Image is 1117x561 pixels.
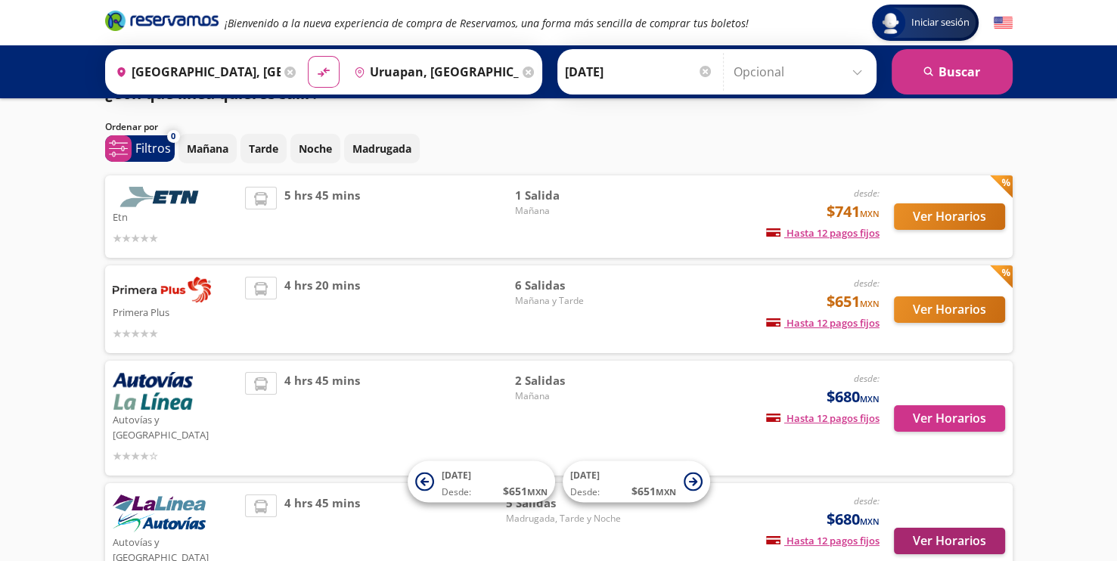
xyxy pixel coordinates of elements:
[249,141,278,157] p: Tarde
[860,208,880,219] small: MXN
[860,393,880,404] small: MXN
[734,53,869,91] input: Opcional
[766,411,880,425] span: Hasta 12 pagos fijos
[766,316,880,330] span: Hasta 12 pagos fijos
[408,461,555,503] button: [DATE]Desde:$651MXN
[284,277,360,342] span: 4 hrs 20 mins
[894,296,1005,323] button: Ver Horarios
[905,15,976,30] span: Iniciar sesión
[113,410,238,442] p: Autovías y [GEOGRAPHIC_DATA]
[515,389,621,403] span: Mañana
[656,486,676,497] small: MXN
[894,528,1005,554] button: Ver Horarios
[113,494,206,532] img: Autovías y La Línea
[631,483,676,499] span: $ 651
[827,508,880,531] span: $680
[284,187,360,246] span: 5 hrs 45 mins
[442,485,471,499] span: Desde:
[515,187,621,204] span: 1 Salida
[284,372,360,464] span: 4 hrs 45 mins
[766,534,880,547] span: Hasta 12 pagos fijos
[240,134,287,163] button: Tarde
[105,9,219,32] i: Brand Logo
[113,207,238,225] p: Etn
[827,290,880,313] span: $651
[892,49,1013,95] button: Buscar
[827,200,880,223] span: $741
[827,386,880,408] span: $680
[178,134,237,163] button: Mañana
[854,277,880,290] em: desde:
[854,187,880,200] em: desde:
[515,372,621,389] span: 2 Salidas
[506,494,621,512] span: 5 Salidas
[506,512,621,525] span: Madrugada, Tarde y Noche
[105,135,175,162] button: 0Filtros
[515,277,621,294] span: 6 Salidas
[352,141,411,157] p: Madrugada
[290,134,340,163] button: Noche
[527,486,548,497] small: MXN
[299,141,332,157] p: Noche
[515,204,621,218] span: Mañana
[113,187,211,207] img: Etn
[442,469,471,482] span: [DATE]
[994,14,1013,33] button: English
[565,53,713,91] input: Elegir Fecha
[766,226,880,240] span: Hasta 12 pagos fijos
[515,294,621,308] span: Mañana y Tarde
[105,9,219,36] a: Brand Logo
[570,469,600,482] span: [DATE]
[894,405,1005,432] button: Ver Horarios
[503,483,548,499] span: $ 651
[854,494,880,507] em: desde:
[187,141,228,157] p: Mañana
[344,134,420,163] button: Madrugada
[348,53,519,91] input: Buscar Destino
[570,485,600,499] span: Desde:
[110,53,281,91] input: Buscar Origen
[171,130,175,143] span: 0
[113,302,238,321] p: Primera Plus
[860,298,880,309] small: MXN
[563,461,710,503] button: [DATE]Desde:$651MXN
[860,516,880,527] small: MXN
[225,16,749,30] em: ¡Bienvenido a la nueva experiencia de compra de Reservamos, una forma más sencilla de comprar tus...
[113,372,193,410] img: Autovías y La Línea
[135,139,171,157] p: Filtros
[105,120,158,134] p: Ordenar por
[854,372,880,385] em: desde:
[894,203,1005,230] button: Ver Horarios
[113,277,211,302] img: Primera Plus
